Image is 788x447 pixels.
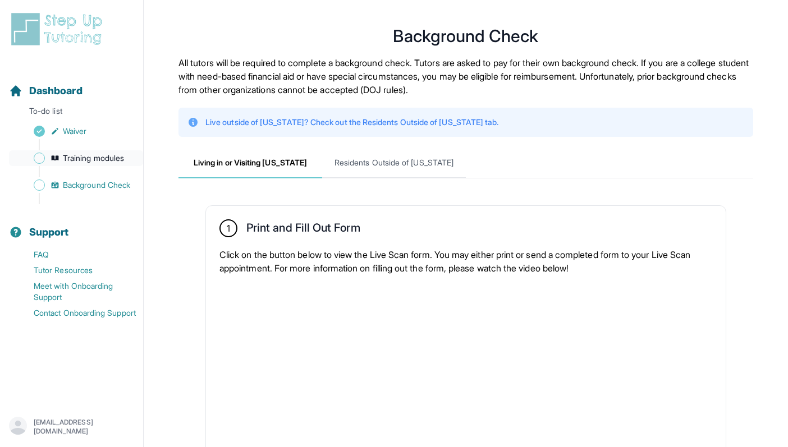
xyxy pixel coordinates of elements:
span: Residents Outside of [US_STATE] [322,148,466,178]
p: To-do list [4,105,139,121]
span: Dashboard [29,83,83,99]
button: Dashboard [4,65,139,103]
p: All tutors will be required to complete a background check. Tutors are asked to pay for their own... [178,56,753,96]
span: Waiver [63,126,86,137]
span: Training modules [63,153,124,164]
h2: Print and Fill Out Form [246,221,360,239]
p: Click on the button below to view the Live Scan form. You may either print or send a completed fo... [219,248,712,275]
span: Support [29,224,69,240]
a: Training modules [9,150,143,166]
span: Background Check [63,179,130,191]
h1: Background Check [178,29,753,43]
span: Living in or Visiting [US_STATE] [178,148,322,178]
p: Live outside of [US_STATE]? Check out the Residents Outside of [US_STATE] tab. [205,117,498,128]
button: [EMAIL_ADDRESS][DOMAIN_NAME] [9,417,134,437]
a: Tutor Resources [9,262,143,278]
span: 1 [227,222,230,235]
a: Contact Onboarding Support [9,305,143,321]
a: Waiver [9,123,143,139]
a: Background Check [9,177,143,193]
img: logo [9,11,109,47]
a: FAQ [9,247,143,262]
button: Support [4,206,139,245]
a: Dashboard [9,83,83,99]
p: [EMAIL_ADDRESS][DOMAIN_NAME] [34,418,134,436]
nav: Tabs [178,148,753,178]
a: Meet with Onboarding Support [9,278,143,305]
